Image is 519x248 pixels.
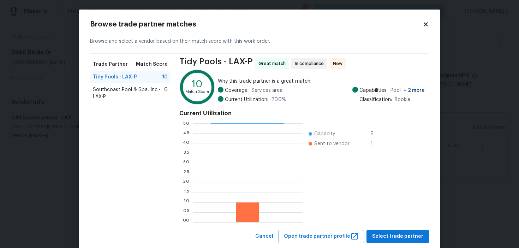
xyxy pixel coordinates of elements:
[183,161,189,165] text: 3.0
[184,190,189,195] text: 1.5
[333,60,345,67] span: New
[93,86,164,100] span: Southcoast Pool & Spa, Inc - LAX-P
[252,230,276,243] button: Cancel
[162,73,168,81] span: 10
[371,140,382,147] span: 1
[218,78,425,85] span: Why this trade partner is a great match:
[183,220,189,224] text: 0.0
[225,96,268,103] span: Current Utilization:
[184,200,189,205] text: 1.0
[314,130,335,137] span: Capacity
[395,96,410,103] span: Rookie
[183,151,189,155] text: 3.5
[183,131,189,135] text: 4.5
[93,61,128,68] span: Trade Partner
[192,79,203,89] text: 10
[372,232,423,241] span: Select trade partner
[404,88,425,93] span: + 2 more
[90,21,423,28] h2: Browse trade partner matches
[390,87,425,94] span: Pool
[183,171,189,175] text: 2.5
[225,87,249,94] span: Coverage:
[295,60,327,67] span: In compliance
[271,96,286,103] span: 20.0 %
[284,232,359,241] span: Open trade partner profile
[314,140,350,147] span: Sent to vendor
[255,232,273,241] span: Cancel
[278,230,364,243] button: Open trade partner profile
[179,58,253,69] span: Tidy Pools - LAX-P
[183,181,189,185] text: 2.0
[251,87,282,94] span: Services area
[185,90,209,94] text: Match Score
[164,86,168,100] span: 0
[90,29,429,54] div: Browse and select a vendor based on their match score with this work order.
[183,210,189,214] text: 0.5
[136,61,168,68] span: Match Score
[183,141,189,145] text: 4.0
[258,60,288,67] span: Great match
[179,110,425,117] h4: Current Utilization
[359,96,392,103] span: Classification:
[371,130,382,137] span: 5
[93,73,137,81] span: Tidy Pools - LAX-P
[366,230,429,243] button: Select trade partner
[359,87,388,94] span: Capabilities:
[183,121,189,125] text: 5.0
